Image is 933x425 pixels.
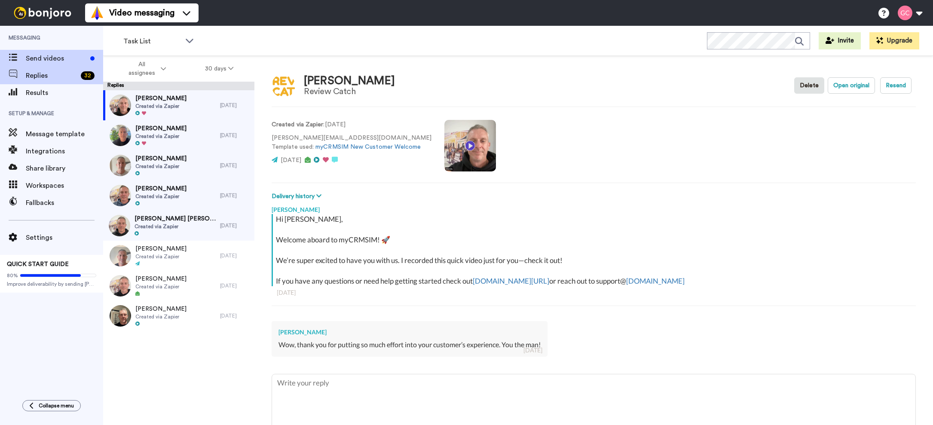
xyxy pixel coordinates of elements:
[819,32,861,49] button: Invite
[26,232,103,243] span: Settings
[220,252,250,259] div: [DATE]
[135,275,187,283] span: [PERSON_NAME]
[109,7,174,19] span: Video messaging
[220,132,250,139] div: [DATE]
[124,60,159,77] span: All assignees
[523,346,542,355] div: [DATE]
[272,122,323,128] strong: Created via Zapier
[135,313,187,320] span: Created via Zapier
[220,312,250,319] div: [DATE]
[135,94,187,103] span: [PERSON_NAME]
[103,241,254,271] a: [PERSON_NAME]Created via Zapier[DATE]
[105,57,186,81] button: All assignees
[135,253,187,260] span: Created via Zapier
[7,261,69,267] span: QUICK START GUIDE
[135,283,187,290] span: Created via Zapier
[276,214,914,286] div: Hi [PERSON_NAME], Welcome aboard to myCRMSIM! 🚀 We’re super excited to have you with us. I record...
[135,223,216,230] span: Created via Zapier
[304,75,395,87] div: [PERSON_NAME]
[277,288,911,297] div: [DATE]
[103,180,254,211] a: [PERSON_NAME]Created via Zapier[DATE]
[109,215,130,236] img: 9645141e-fe1a-40a8-9f2a-6cac88751bc3-thumb.jpg
[473,276,549,285] a: [DOMAIN_NAME][URL]
[10,7,75,19] img: bj-logo-header-white.svg
[880,77,912,94] button: Resend
[26,180,103,191] span: Workspaces
[869,32,919,49] button: Upgrade
[26,129,103,139] span: Message template
[81,71,95,80] div: 32
[110,275,131,297] img: 31042536-3d31-4844-8f3e-ac89f3b7abaf-thumb.jpg
[135,154,187,163] span: [PERSON_NAME]
[272,74,295,98] img: Image of Logan Bramwell
[110,305,131,327] img: 63a62808-725b-415e-8181-c3f44373dc10-thumb.jpg
[26,53,87,64] span: Send videos
[135,305,187,313] span: [PERSON_NAME]
[272,120,431,129] p: : [DATE]
[110,245,131,266] img: 2d65962d-e3da-4387-add7-6c9fd38af3b0-thumb.jpg
[135,103,187,110] span: Created via Zapier
[7,272,18,279] span: 80%
[794,77,824,94] button: Delete
[26,198,103,208] span: Fallbacks
[103,90,254,120] a: [PERSON_NAME]Created via Zapier[DATE]
[828,77,875,94] button: Open original
[220,192,250,199] div: [DATE]
[103,301,254,331] a: [PERSON_NAME]Created via Zapier[DATE]
[103,150,254,180] a: [PERSON_NAME]Created via Zapier[DATE]
[103,271,254,301] a: [PERSON_NAME]Created via Zapier[DATE]
[103,211,254,241] a: [PERSON_NAME] [PERSON_NAME] [PERSON_NAME]Created via Zapier[DATE]
[110,125,131,146] img: 21c0ccaf-1969-4d66-b435-fa4d85119cc9-thumb.jpg
[272,192,324,201] button: Delivery history
[304,87,395,96] div: Review Catch
[220,162,250,169] div: [DATE]
[278,328,541,336] div: [PERSON_NAME]
[278,340,541,350] div: Wow, thank you for putting so much effort into your customer’s experience. You the man!
[272,201,916,214] div: [PERSON_NAME]
[220,102,250,109] div: [DATE]
[135,245,187,253] span: [PERSON_NAME]
[135,124,187,133] span: [PERSON_NAME]
[26,88,103,98] span: Results
[135,193,187,200] span: Created via Zapier
[26,163,103,174] span: Share library
[26,70,77,81] span: Replies
[135,214,216,223] span: [PERSON_NAME] [PERSON_NAME] [PERSON_NAME]
[626,276,685,285] a: [DOMAIN_NAME]
[135,163,187,170] span: Created via Zapier
[103,120,254,150] a: [PERSON_NAME]Created via Zapier[DATE]
[22,400,81,411] button: Collapse menu
[135,184,187,193] span: [PERSON_NAME]
[272,134,431,152] p: [PERSON_NAME][EMAIL_ADDRESS][DOMAIN_NAME] Template used:
[315,144,421,150] a: myCRMSIM New Customer Welcome
[110,155,131,176] img: 193d7828-b5db-499d-99d3-0b342ef604b5-thumb.jpg
[220,282,250,289] div: [DATE]
[26,146,103,156] span: Integrations
[135,133,187,140] span: Created via Zapier
[110,95,131,116] img: f55e97c4-e131-4610-848c-5517ae3506e6-thumb.jpg
[103,82,254,90] div: Replies
[123,36,181,46] span: Task List
[186,61,253,76] button: 30 days
[110,185,131,206] img: 1ebb6fc3-d70c-4318-939a-a6aa58e2d3e1-thumb.jpg
[281,157,301,163] span: [DATE]
[220,222,250,229] div: [DATE]
[39,402,74,409] span: Collapse menu
[7,281,96,287] span: Improve deliverability by sending [PERSON_NAME]’s from your own email
[90,6,104,20] img: vm-color.svg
